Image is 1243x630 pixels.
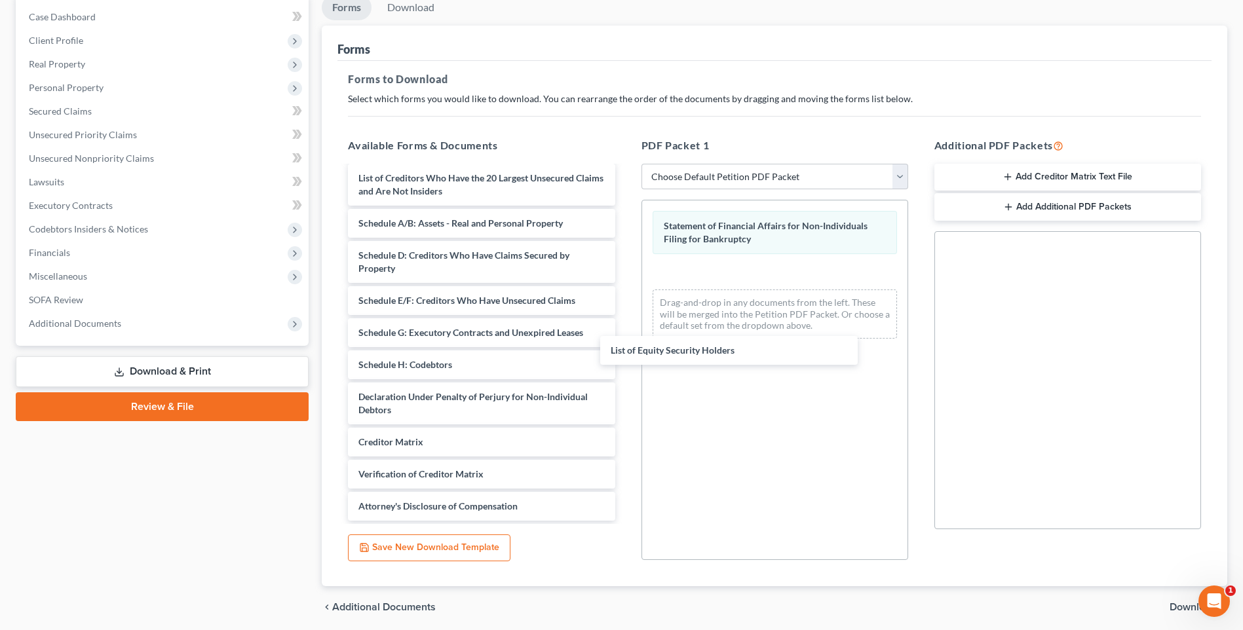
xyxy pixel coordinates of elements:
span: Schedule H: Codebtors [358,359,452,370]
span: Lawsuits [29,176,64,187]
span: Financials [29,247,70,258]
h5: Forms to Download [348,71,1201,87]
span: SOFA Review [29,294,83,305]
a: SOFA Review [18,288,309,312]
span: Unsecured Nonpriority Claims [29,153,154,164]
button: Save New Download Template [348,534,510,562]
span: Case Dashboard [29,11,96,22]
span: Additional Documents [332,602,436,612]
h5: Available Forms & Documents [348,138,615,153]
a: Review & File [16,392,309,421]
span: 1 [1225,585,1236,596]
a: Secured Claims [18,100,309,123]
h5: PDF Packet 1 [641,138,908,153]
button: Add Creditor Matrix Text File [934,164,1201,191]
button: Download chevron_right [1170,602,1227,612]
span: Declaration Under Penalty of Perjury for Non-Individual Debtors [358,391,588,415]
span: Secured Claims [29,105,92,117]
a: Lawsuits [18,170,309,194]
button: Add Additional PDF Packets [934,193,1201,221]
a: chevron_left Additional Documents [322,602,436,612]
a: Executory Contracts [18,194,309,217]
span: Schedule D: Creditors Who Have Claims Secured by Property [358,250,569,274]
span: Schedule A/B: Assets - Real and Personal Property [358,217,563,229]
span: List of Equity Security Holders [611,344,735,356]
span: Codebtors Insiders & Notices [29,223,148,234]
i: chevron_left [322,602,332,612]
a: Download & Print [16,356,309,387]
span: Additional Documents [29,318,121,329]
iframe: Intercom live chat [1198,585,1230,617]
a: Unsecured Nonpriority Claims [18,147,309,170]
span: Schedule E/F: Creditors Who Have Unsecured Claims [358,295,575,306]
span: Real Property [29,58,85,69]
div: Drag-and-drop in any documents from the left. These will be merged into the Petition PDF Packet. ... [653,289,897,339]
span: Personal Property [29,82,104,93]
span: List of Creditors Who Have the 20 Largest Unsecured Claims and Are Not Insiders [358,172,603,196]
span: Download [1170,602,1217,612]
span: Schedule G: Executory Contracts and Unexpired Leases [358,327,583,338]
h5: Additional PDF Packets [934,138,1201,153]
span: Statement of Financial Affairs for Non-Individuals Filing for Bankruptcy [664,220,868,244]
div: Forms [337,41,370,57]
a: Case Dashboard [18,5,309,29]
span: Verification of Creditor Matrix [358,468,484,479]
span: Miscellaneous [29,270,87,282]
span: Creditor Matrix [358,436,423,447]
span: Attorney's Disclosure of Compensation [358,500,518,511]
p: Select which forms you would like to download. You can rearrange the order of the documents by dr... [348,92,1201,105]
span: Unsecured Priority Claims [29,129,137,140]
span: Client Profile [29,35,83,46]
span: Executory Contracts [29,200,113,211]
a: Unsecured Priority Claims [18,123,309,147]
